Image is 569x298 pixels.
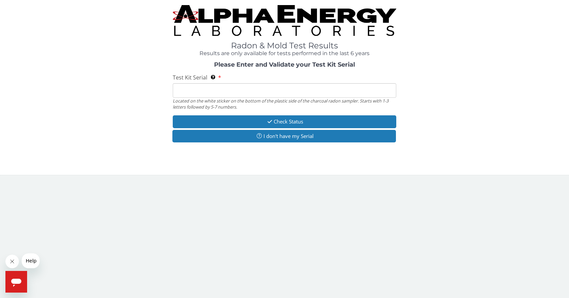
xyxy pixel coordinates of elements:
iframe: Button to launch messaging window [5,271,27,293]
button: Check Status [173,115,396,128]
h4: Results are only available for tests performed in the last 6 years [173,50,396,56]
iframe: Message from company [22,253,40,268]
img: TightCrop.jpg [173,5,396,36]
iframe: Close message [5,255,19,268]
div: Located on the white sticker on the bottom of the plastic side of the charcoal radon sampler. Sta... [173,98,396,110]
h1: Radon & Mold Test Results [173,41,396,50]
span: Test Kit Serial [173,74,207,81]
strong: Please Enter and Validate your Test Kit Serial [214,61,355,68]
button: I don't have my Serial [172,130,396,142]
